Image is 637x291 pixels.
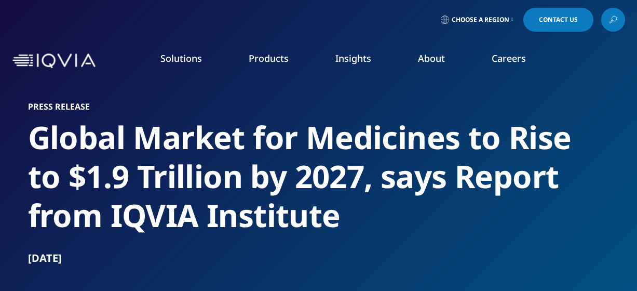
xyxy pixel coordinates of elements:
span: Choose a Region [452,16,509,24]
a: Insights [335,52,371,64]
a: Careers [492,52,526,64]
h2: Global Market for Medicines to Rise to $1.9 Trillion by 2027, says Report from IQVIA Institute [28,118,609,235]
span: Contact Us [539,17,578,23]
nav: Primary [100,36,625,85]
div: [DATE] [28,251,609,266]
h1: Press Release [28,101,609,112]
a: About [418,52,445,64]
a: Contact Us [523,8,593,32]
img: IQVIA Healthcare Information Technology and Pharma Clinical Research Company [12,54,96,69]
a: Products [249,52,289,64]
a: Solutions [160,52,202,64]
